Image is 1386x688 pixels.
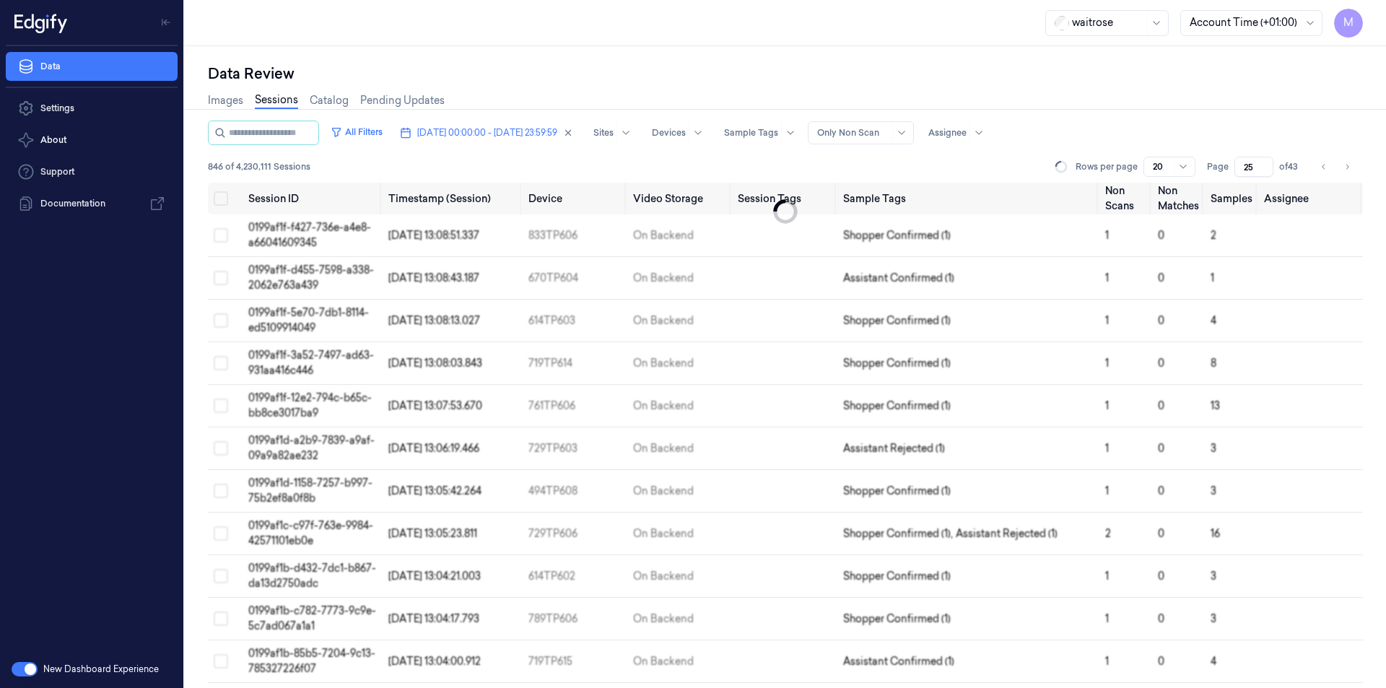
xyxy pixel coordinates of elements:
span: 0 [1158,229,1164,242]
div: On Backend [633,313,694,328]
span: 4 [1211,314,1216,327]
th: Session ID [243,183,383,214]
th: Video Storage [627,183,732,214]
span: [DATE] 13:04:00.912 [388,655,481,668]
span: 1 [1105,484,1109,497]
button: Toggle Navigation [154,11,178,34]
button: Select row [214,356,228,370]
th: Samples [1205,183,1258,214]
span: 0 [1158,612,1164,625]
div: 670TP604 [528,271,622,286]
span: 0199af1f-5e70-7db1-8114-ed5109914049 [248,306,369,334]
th: Sample Tags [837,183,1099,214]
div: 729TP603 [528,441,622,456]
div: On Backend [633,228,694,243]
button: Go to next page [1337,157,1357,177]
div: Data Review [208,64,1363,84]
div: On Backend [633,611,694,627]
div: 614TP603 [528,313,622,328]
span: Shopper Confirmed (1) [843,313,951,328]
span: 13 [1211,399,1220,412]
span: Shopper Confirmed (1) [843,611,951,627]
span: 1 [1105,570,1109,583]
span: 0199af1c-c97f-763e-9984-42571101eb0e [248,519,373,547]
a: Sessions [255,92,298,109]
th: Non Matches [1152,183,1205,214]
span: 0 [1158,570,1164,583]
span: 1 [1105,399,1109,412]
nav: pagination [1314,157,1357,177]
a: Support [6,157,178,186]
span: 4 [1211,655,1216,668]
button: Select all [214,191,228,206]
span: 3 [1211,612,1216,625]
div: 614TP602 [528,569,622,584]
span: Assistant Confirmed (1) [843,654,954,669]
span: 1 [1105,655,1109,668]
button: Select row [214,611,228,626]
span: 3 [1211,442,1216,455]
button: Select row [214,441,228,456]
button: Select row [214,228,228,243]
span: 3 [1211,570,1216,583]
button: [DATE] 00:00:00 - [DATE] 23:59:59 [394,121,579,144]
button: About [6,126,178,154]
button: Select row [214,399,228,413]
a: Data [6,52,178,81]
div: 719TP614 [528,356,622,371]
span: 0 [1158,655,1164,668]
span: 1 [1211,271,1214,284]
span: of 43 [1279,160,1302,173]
span: 0199af1f-12e2-794c-b65c-bb8ce3017ba9 [248,391,372,419]
span: 0199af1f-3a52-7497-ad63-931aa416c446 [248,349,374,377]
div: On Backend [633,356,694,371]
button: All Filters [325,121,388,144]
span: 1 [1105,612,1109,625]
span: Shopper Confirmed (1) [843,569,951,584]
span: Shopper Confirmed (1) [843,228,951,243]
span: Shopper Confirmed (1) [843,399,951,414]
span: 1 [1105,229,1109,242]
div: 761TP606 [528,399,622,414]
span: 8 [1211,357,1216,370]
span: [DATE] 13:08:13.027 [388,314,480,327]
span: [DATE] 13:08:51.337 [388,229,479,242]
a: Pending Updates [360,93,445,108]
span: [DATE] 13:06:19.466 [388,442,479,455]
span: 0 [1158,484,1164,497]
th: Assignee [1258,183,1363,214]
span: 1 [1105,271,1109,284]
button: Select row [214,526,228,541]
span: [DATE] 13:08:03.843 [388,357,482,370]
th: Device [523,183,627,214]
span: [DATE] 13:07:53.670 [388,399,482,412]
span: 1 [1105,442,1109,455]
div: 719TP615 [528,654,622,669]
span: 1 [1105,357,1109,370]
span: [DATE] 13:05:23.811 [388,527,477,540]
span: 0199af1f-d455-7598-a338-2062e763a439 [248,264,374,292]
button: Select row [214,271,228,285]
span: Assistant Rejected (1) [956,526,1058,541]
span: 0 [1158,357,1164,370]
span: [DATE] 13:04:21.003 [388,570,481,583]
span: 2 [1211,229,1216,242]
div: 494TP608 [528,484,622,499]
div: On Backend [633,399,694,414]
span: 0199af1d-a2b9-7839-a9af-09a9a82ae232 [248,434,375,462]
span: [DATE] 13:08:43.187 [388,271,479,284]
a: Catalog [310,93,349,108]
div: 789TP606 [528,611,622,627]
span: Shopper Confirmed (1) [843,356,951,371]
th: Timestamp (Session) [383,183,523,214]
span: Shopper Confirmed (1) [843,484,951,499]
span: 846 of 4,230,111 Sessions [208,160,310,173]
button: Select row [214,484,228,498]
span: Shopper Confirmed (1) , [843,526,956,541]
span: 0 [1158,442,1164,455]
button: M [1334,9,1363,38]
span: 0 [1158,399,1164,412]
div: 729TP606 [528,526,622,541]
span: 16 [1211,527,1220,540]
